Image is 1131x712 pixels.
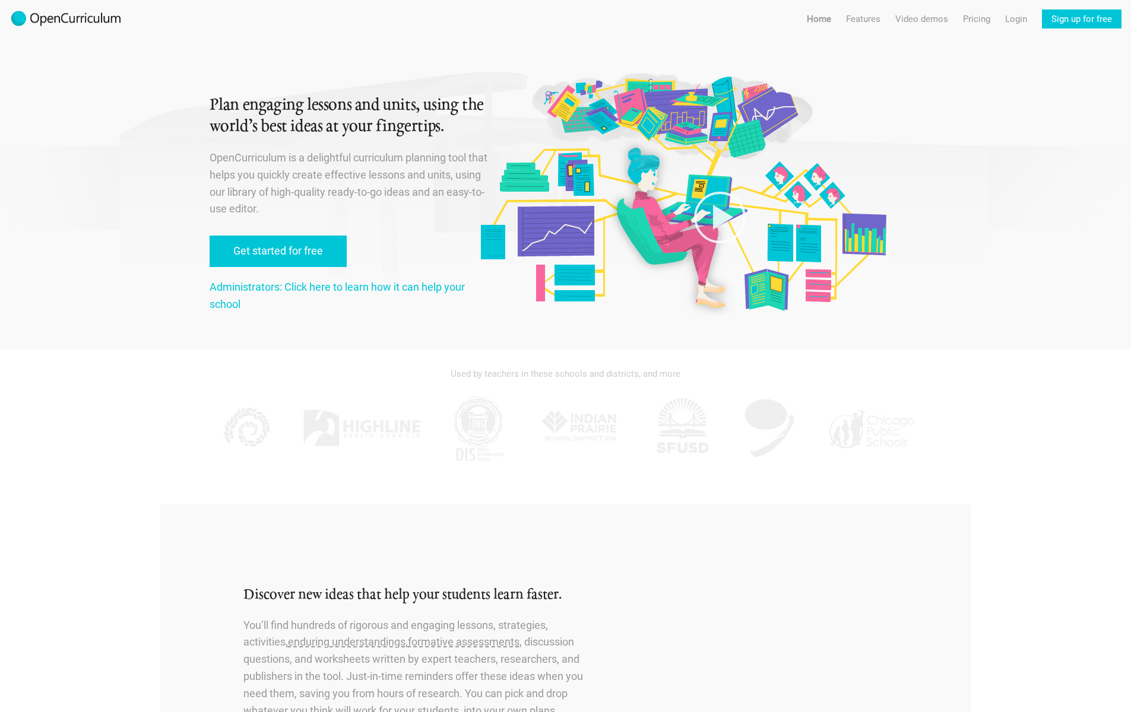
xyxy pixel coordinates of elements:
img: SFUSD.jpg [652,393,712,464]
img: Original illustration by Malisa Suchanya, Oakland, CA (malisasuchanya.com) [476,71,889,315]
a: Pricing [963,9,990,28]
img: 2017-logo-m.png [9,9,122,28]
img: CPS.jpg [826,393,915,464]
img: DIS.jpg [449,393,508,464]
img: IPSD.jpg [536,393,625,464]
a: Get started for free [210,236,347,267]
a: Sign up for free [1042,9,1122,28]
a: Home [807,9,831,28]
a: Administrators: Click here to learn how it can help your school [210,281,465,310]
a: Features [846,9,880,28]
div: Used by teachers in these schools and districts, and more [210,361,922,387]
p: OpenCurriculum is a delightful curriculum planning tool that helps you quickly create effective l... [210,150,490,218]
img: KPPCS.jpg [216,393,275,464]
a: Login [1005,9,1027,28]
h1: Plan engaging lessons and units, using the world’s best ideas at your fingertips. [210,95,490,138]
span: enduring understandings [288,635,405,648]
span: formative assessments [408,635,519,648]
img: AGK.jpg [740,393,799,464]
h2: Discover new ideas that help your students learn faster. [243,586,602,605]
img: Highline.jpg [302,393,421,464]
a: Video demos [895,9,948,28]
